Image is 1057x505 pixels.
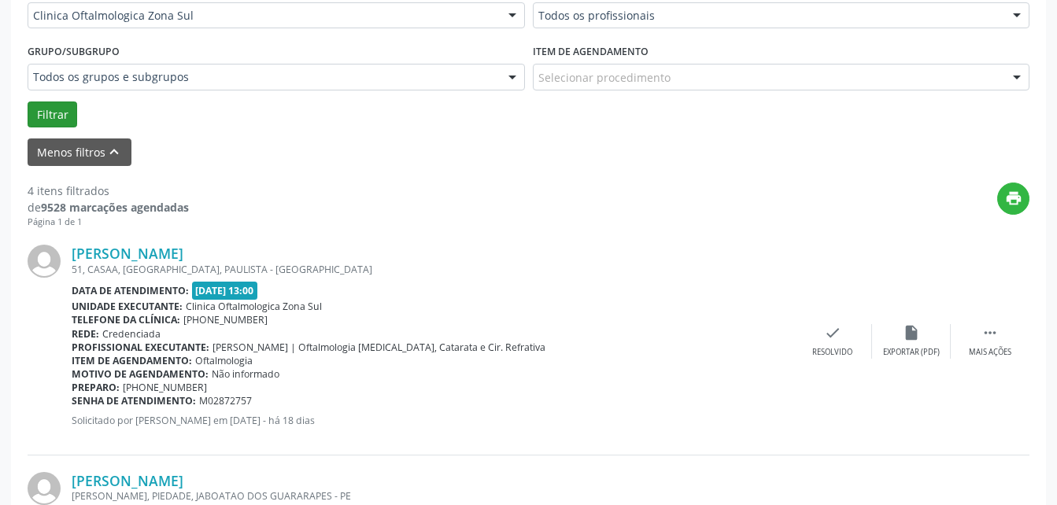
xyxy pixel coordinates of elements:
[883,347,940,358] div: Exportar (PDF)
[538,69,671,86] span: Selecionar procedimento
[33,69,493,85] span: Todos os grupos e subgrupos
[538,8,998,24] span: Todos os profissionais
[812,347,852,358] div: Resolvido
[28,245,61,278] img: img
[72,284,189,297] b: Data de atendimento:
[533,39,649,64] label: Item de agendamento
[981,324,999,341] i: 
[997,182,1029,215] button: print
[41,200,189,215] strong: 9528 marcações agendadas
[969,347,1011,358] div: Mais ações
[72,472,183,489] a: [PERSON_NAME]
[28,182,189,199] div: 4 itens filtrados
[186,300,322,313] span: Clinica Oftalmologica Zona Sul
[72,327,99,341] b: Rede:
[123,381,207,394] span: [PHONE_NUMBER]
[28,472,61,505] img: img
[72,341,209,354] b: Profissional executante:
[195,354,253,367] span: Oftalmologia
[72,367,209,381] b: Motivo de agendamento:
[105,143,123,160] i: keyboard_arrow_up
[1005,190,1022,207] i: print
[72,263,793,276] div: 51, CASAA, [GEOGRAPHIC_DATA], PAULISTA - [GEOGRAPHIC_DATA]
[72,300,183,313] b: Unidade executante:
[72,414,793,427] p: Solicitado por [PERSON_NAME] em [DATE] - há 18 dias
[72,489,793,503] div: [PERSON_NAME], PIEDADE, JABOATAO DOS GUARARAPES - PE
[213,341,545,354] span: [PERSON_NAME] | Oftalmologia [MEDICAL_DATA], Catarata e Cir. Refrativa
[28,138,131,166] button: Menos filtroskeyboard_arrow_up
[28,199,189,216] div: de
[72,381,120,394] b: Preparo:
[28,101,77,128] button: Filtrar
[183,313,268,326] span: [PHONE_NUMBER]
[33,8,493,24] span: Clinica Oftalmologica Zona Sul
[72,245,183,262] a: [PERSON_NAME]
[72,313,180,326] b: Telefone da clínica:
[72,394,196,407] b: Senha de atendimento:
[72,354,192,367] b: Item de agendamento:
[28,216,189,229] div: Página 1 de 1
[102,327,161,341] span: Credenciada
[903,324,920,341] i: insert_drive_file
[192,282,258,300] span: [DATE] 13:00
[199,394,252,407] span: M02872757
[28,39,120,64] label: Grupo/Subgrupo
[212,367,279,381] span: Não informado
[824,324,841,341] i: check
